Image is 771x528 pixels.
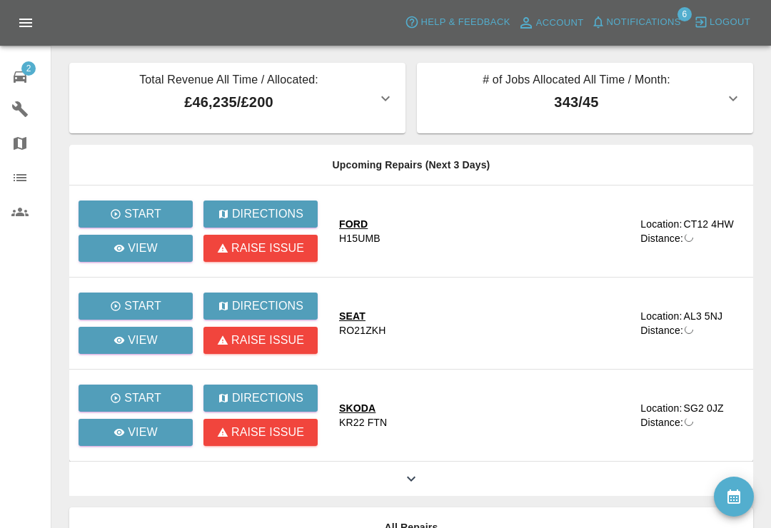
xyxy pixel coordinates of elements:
[536,15,584,31] span: Account
[124,390,161,407] p: Start
[640,217,742,245] a: Location:CT12 4HWDistance:
[339,415,387,430] div: KR22 FTN
[21,61,36,76] span: 2
[339,323,386,337] div: RO21ZKH
[588,11,685,34] button: Notifications
[640,309,682,323] div: Location:
[79,293,193,320] button: Start
[690,11,754,34] button: Logout
[232,390,303,407] p: Directions
[339,231,381,245] div: H15UMB
[683,217,733,231] div: CT12 4HW
[79,200,193,228] button: Start
[640,415,683,430] div: Distance:
[79,235,193,262] a: View
[677,7,692,21] span: 6
[128,332,158,349] p: View
[417,63,753,133] button: # of Jobs Allocated All Time / Month:343/45
[9,6,43,40] button: Open drawer
[710,14,750,31] span: Logout
[339,217,629,245] a: FORDH15UMB
[683,309,722,323] div: AL3 5NJ
[81,91,377,113] p: £46,235 / £200
[401,11,513,34] button: Help & Feedback
[203,235,318,262] button: Raise issue
[640,309,742,337] a: Location:AL3 5NJDistance:
[420,14,510,31] span: Help & Feedback
[714,477,754,517] button: availability
[69,145,753,186] th: Upcoming Repairs (Next 3 Days)
[231,240,304,257] p: Raise issue
[79,419,193,446] a: View
[203,293,318,320] button: Directions
[607,14,681,31] span: Notifications
[640,401,682,415] div: Location:
[339,309,629,337] a: SEATRO21ZKH
[128,424,158,441] p: View
[339,309,386,323] div: SEAT
[232,298,303,315] p: Directions
[683,401,723,415] div: SG2 0JZ
[124,298,161,315] p: Start
[124,205,161,223] p: Start
[640,217,682,231] div: Location:
[640,401,742,430] a: Location:SG2 0JZDistance:
[514,11,588,34] a: Account
[81,71,377,91] p: Total Revenue All Time / Allocated:
[231,332,304,349] p: Raise issue
[79,327,193,354] a: View
[640,323,683,337] div: Distance:
[428,71,725,91] p: # of Jobs Allocated All Time / Month:
[203,385,318,412] button: Directions
[232,205,303,223] p: Directions
[640,231,683,245] div: Distance:
[79,385,193,412] button: Start
[128,240,158,257] p: View
[203,327,318,354] button: Raise issue
[339,217,381,231] div: FORD
[203,419,318,446] button: Raise issue
[339,401,387,415] div: SKODA
[231,424,304,441] p: Raise issue
[69,63,405,133] button: Total Revenue All Time / Allocated:£46,235/£200
[428,91,725,113] p: 343 / 45
[203,200,318,228] button: Directions
[339,401,629,430] a: SKODAKR22 FTN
